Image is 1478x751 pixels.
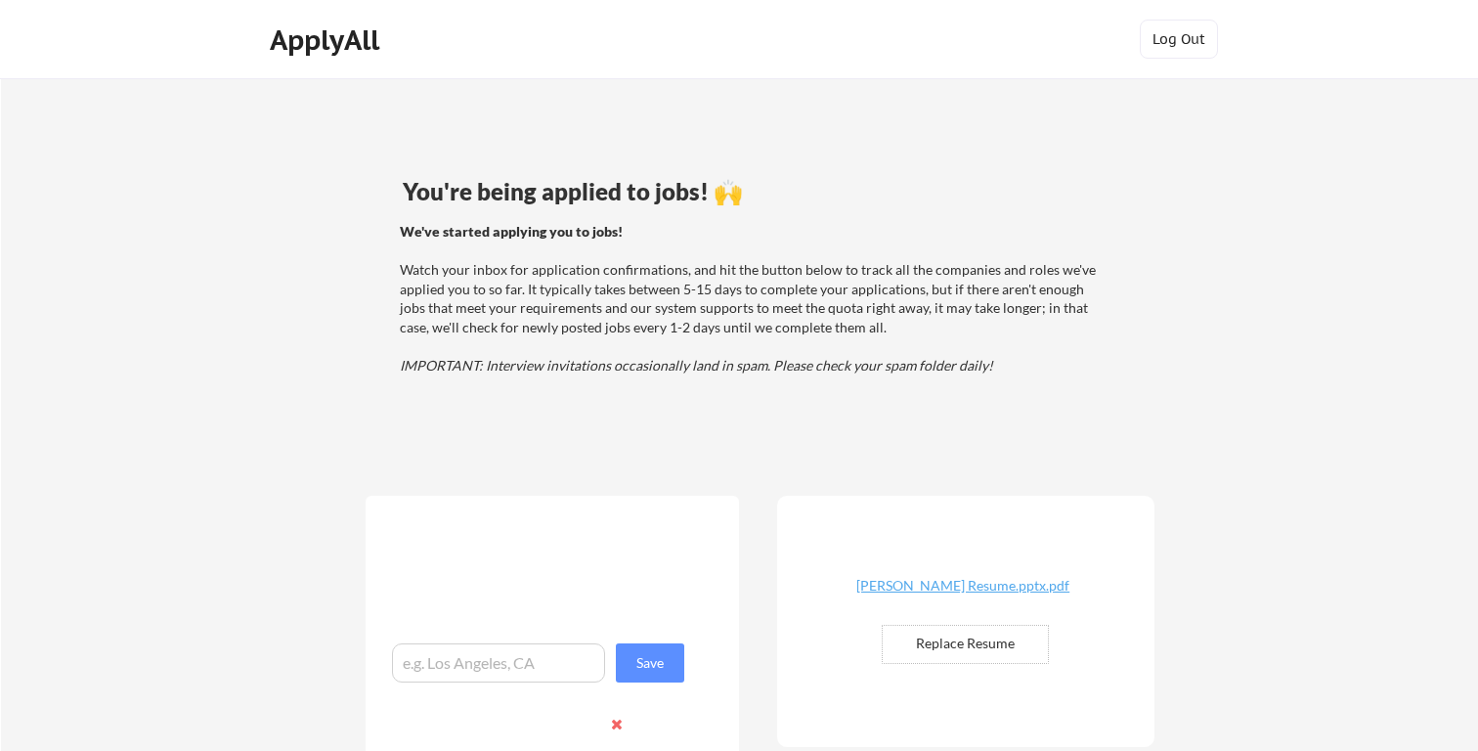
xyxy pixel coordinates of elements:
[400,222,1105,375] div: Watch your inbox for application confirmations, and hit the button below to track all the compani...
[392,643,605,683] input: e.g. Los Angeles, CA
[403,180,1108,203] div: You're being applied to jobs! 🙌
[270,23,385,57] div: ApplyAll
[616,643,684,683] button: Save
[400,223,623,240] strong: We've started applying you to jobs!
[847,579,1079,593] div: [PERSON_NAME] Resume.pptx.pdf
[847,579,1079,609] a: [PERSON_NAME] Resume.pptx.pdf
[400,357,993,374] em: IMPORTANT: Interview invitations occasionally land in spam. Please check your spam folder daily!
[1140,20,1218,59] button: Log Out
